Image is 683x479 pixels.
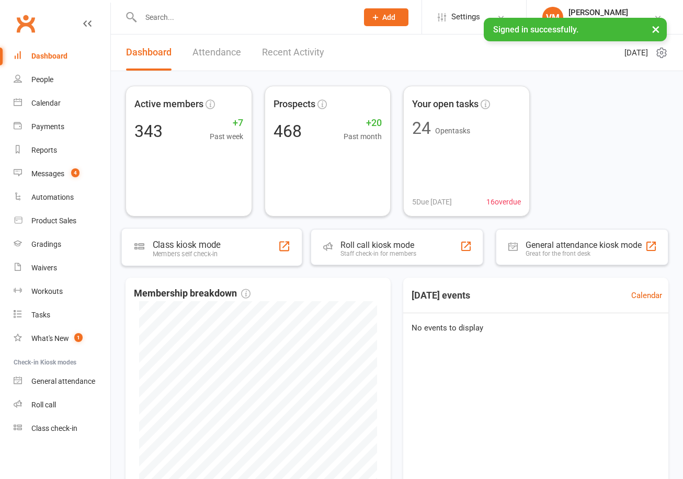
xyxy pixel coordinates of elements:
div: Reports [31,146,57,154]
div: Gradings [31,240,61,248]
a: Class kiosk mode [14,417,110,440]
a: Gradings [14,233,110,256]
span: 5 Due [DATE] [412,196,452,208]
div: Class kiosk mode [153,239,221,250]
div: Payments [31,122,64,131]
span: Past week [210,131,243,142]
span: Settings [451,5,480,29]
a: Calendar [631,289,662,302]
div: 343 [134,123,163,140]
span: Prospects [274,97,315,112]
span: 4 [71,168,79,177]
div: Waivers [31,264,57,272]
a: Dashboard [14,44,110,68]
span: [DATE] [624,47,648,59]
span: Membership breakdown [134,286,251,301]
a: Messages 4 [14,162,110,186]
span: Signed in successfully. [493,25,578,35]
div: Class check-in [31,424,77,432]
div: Roll call kiosk mode [340,240,416,250]
a: Product Sales [14,209,110,233]
a: Workouts [14,280,110,303]
div: Workouts [31,287,63,295]
div: Messages [31,169,64,178]
div: General attendance kiosk mode [526,240,642,250]
div: Champions Gym Highgate [568,17,654,27]
a: Payments [14,115,110,139]
div: 24 [412,120,431,136]
div: Dashboard [31,52,67,60]
a: Clubworx [13,10,39,37]
a: Reports [14,139,110,162]
button: × [646,18,665,40]
a: Recent Activity [262,35,324,71]
a: Automations [14,186,110,209]
span: 16 overdue [486,196,521,208]
a: People [14,68,110,92]
div: Staff check-in for members [340,250,416,257]
h3: [DATE] events [403,286,479,305]
span: Your open tasks [412,97,479,112]
div: [PERSON_NAME] [568,8,654,17]
a: General attendance kiosk mode [14,370,110,393]
span: Open tasks [435,127,470,135]
div: VM [542,7,563,28]
div: Calendar [31,99,61,107]
div: Tasks [31,311,50,319]
div: Automations [31,193,74,201]
span: Active members [134,97,203,112]
a: What's New1 [14,327,110,350]
div: General attendance [31,377,95,385]
span: Add [382,13,395,21]
div: Roll call [31,401,56,409]
span: 1 [74,333,83,342]
span: Past month [344,131,382,142]
a: Roll call [14,393,110,417]
div: Members self check-in [153,250,221,258]
div: Product Sales [31,216,76,225]
div: No events to display [399,313,673,343]
div: 468 [274,123,302,140]
span: +7 [210,116,243,131]
a: Attendance [192,35,241,71]
a: Dashboard [126,35,172,71]
span: +20 [344,116,382,131]
div: What's New [31,334,69,343]
input: Search... [138,10,350,25]
a: Waivers [14,256,110,280]
div: People [31,75,53,84]
div: Great for the front desk [526,250,642,257]
a: Calendar [14,92,110,115]
a: Tasks [14,303,110,327]
button: Add [364,8,408,26]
